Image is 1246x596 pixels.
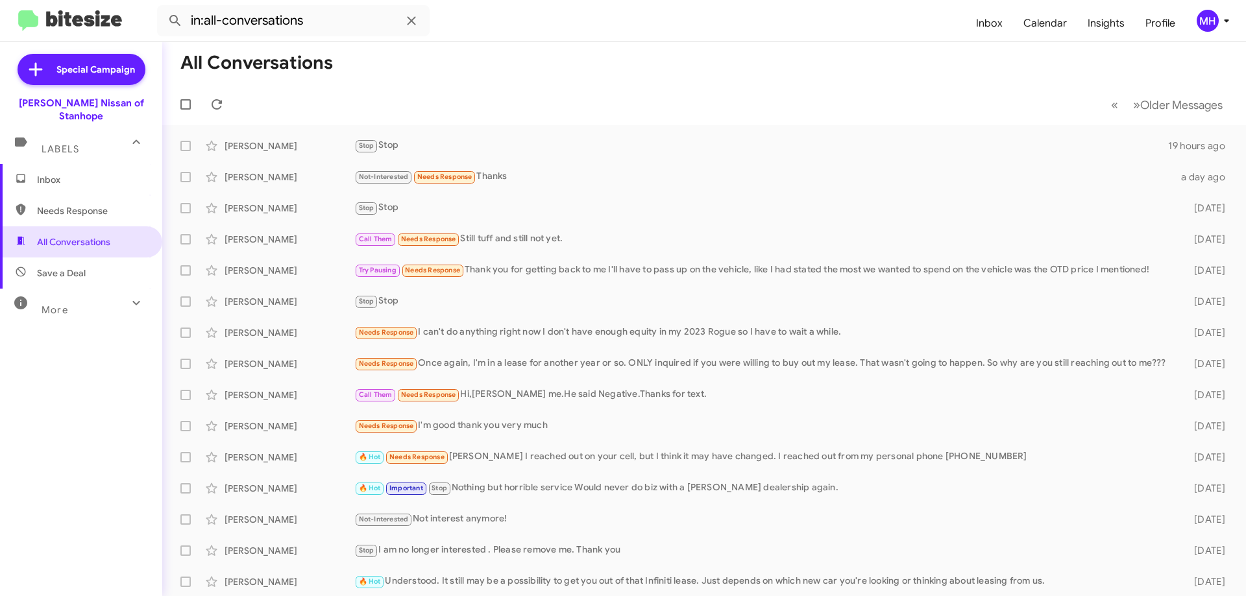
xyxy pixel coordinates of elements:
div: Stop [354,200,1173,215]
span: Stop [359,546,374,554]
div: I can't do anything right now I don't have enough equity in my 2023 Rogue so I have to wait a while. [354,325,1173,340]
span: « [1111,97,1118,113]
div: Stop [354,138,1168,153]
span: All Conversations [37,235,110,248]
a: Profile [1135,5,1186,42]
span: Needs Response [401,390,456,399]
a: Special Campaign [18,54,145,85]
div: [PERSON_NAME] [225,388,354,401]
button: Next [1125,91,1230,118]
div: Not interest anymore! [354,512,1173,527]
div: [DATE] [1173,420,1236,433]
div: Understood. It still may be a possibility to get you out of that Infiniti lease. Just depends on ... [354,574,1173,589]
div: [PERSON_NAME] [225,482,354,495]
div: [DATE] [1173,575,1236,588]
span: Not-Interested [359,173,409,181]
div: a day ago [1173,171,1236,184]
span: Call Them [359,235,393,243]
div: [PERSON_NAME] [225,544,354,557]
div: [DATE] [1173,264,1236,277]
div: [PERSON_NAME] I reached out on your cell, but I think it may have changed. I reached out from my ... [354,449,1173,464]
span: Needs Response [401,235,456,243]
div: I am no longer interested . Please remove me. Thank you [354,543,1173,558]
div: [PERSON_NAME] [225,575,354,588]
div: MH [1197,10,1219,32]
div: [DATE] [1173,451,1236,464]
span: Needs Response [359,328,414,337]
div: Thank you for getting back to me I'll have to pass up on the vehicle, like I had stated the most ... [354,263,1173,278]
span: 🔥 Hot [359,484,381,492]
a: Insights [1077,5,1135,42]
span: Older Messages [1140,98,1223,112]
div: [PERSON_NAME] [225,326,354,339]
div: [PERSON_NAME] [225,264,354,277]
div: Thanks [354,169,1173,184]
span: Save a Deal [37,267,86,280]
input: Search [157,5,430,36]
span: Needs Response [417,173,472,181]
div: [DATE] [1173,544,1236,557]
span: Not-Interested [359,515,409,523]
div: [DATE] [1173,388,1236,401]
div: [PERSON_NAME] [225,420,354,433]
span: Stop [359,204,374,212]
a: Calendar [1013,5,1077,42]
span: Needs Response [405,266,460,274]
div: [PERSON_NAME] [225,513,354,526]
div: [PERSON_NAME] [225,202,354,215]
div: [DATE] [1173,233,1236,246]
span: Stop [359,297,374,305]
div: [DATE] [1173,326,1236,339]
div: [DATE] [1173,295,1236,308]
div: [PERSON_NAME] [225,357,354,370]
span: Try Pausing [359,266,397,274]
div: Still tuff and still not yet. [354,232,1173,246]
div: [DATE] [1173,202,1236,215]
div: [DATE] [1173,357,1236,370]
div: [PERSON_NAME] [225,171,354,184]
span: 🔥 Hot [359,577,381,586]
nav: Page navigation example [1104,91,1230,118]
div: [PERSON_NAME] [225,451,354,464]
span: Special Campaign [56,63,135,76]
span: More [42,304,68,316]
span: Stop [432,484,447,492]
a: Inbox [966,5,1013,42]
div: [DATE] [1173,482,1236,495]
span: 🔥 Hot [359,453,381,461]
div: I'm good thank you very much [354,418,1173,433]
span: Needs Response [359,359,414,368]
span: Needs Response [389,453,445,461]
button: Previous [1103,91,1126,118]
div: [PERSON_NAME] [225,295,354,308]
button: MH [1186,10,1232,32]
div: Stop [354,294,1173,309]
h1: All Conversations [180,53,333,73]
div: [PERSON_NAME] [225,233,354,246]
div: Hi,[PERSON_NAME] me.He said Negative.Thanks for text. [354,387,1173,402]
div: [DATE] [1173,513,1236,526]
span: Inbox [37,173,147,186]
div: Nothing but horrible service Would never do biz with a [PERSON_NAME] dealership again. [354,481,1173,495]
span: Labels [42,143,79,155]
span: Needs Response [359,422,414,430]
div: [PERSON_NAME] [225,139,354,152]
span: Stop [359,141,374,150]
span: » [1133,97,1140,113]
div: 19 hours ago [1168,139,1236,152]
span: Call Them [359,390,393,399]
span: Needs Response [37,204,147,217]
div: Once again, I'm in a lease for another year or so. ONLY inquired if you were willing to buy out m... [354,356,1173,371]
span: Important [389,484,423,492]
